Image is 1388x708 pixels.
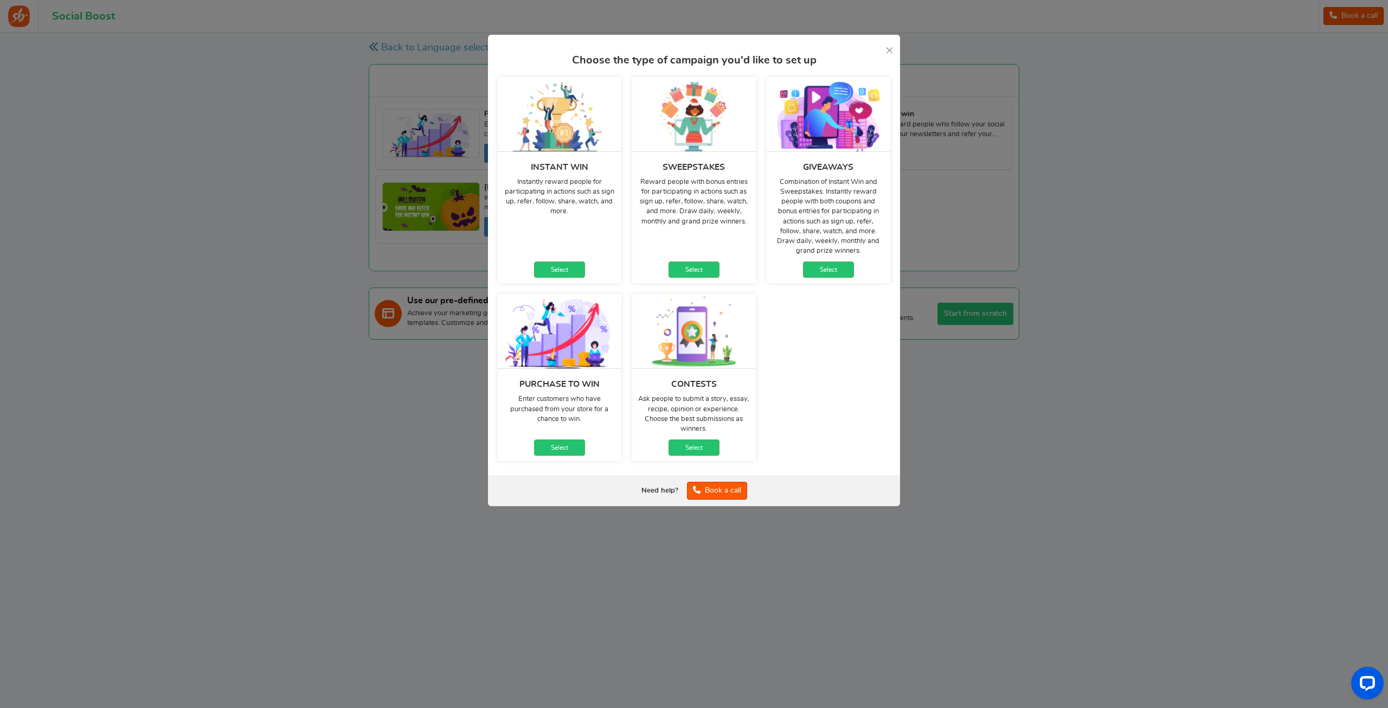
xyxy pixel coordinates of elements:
[503,394,616,424] p: Enter customers who have purchased from your store for a chance to win.
[767,77,890,151] img: giveaways_v1.webp
[503,177,616,217] p: Instantly reward people for participating in actions such as sign up, refer, follow, share, watch...
[632,294,756,368] img: contests_v1.webp
[885,43,894,57] a: ×
[671,380,717,389] h4: Contests
[638,394,750,434] p: Ask people to submit a story, essay, recipe, opinion or experience. Choose the best submissions a...
[1342,662,1388,708] iframe: LiveChat chat widget
[669,261,719,278] a: Select
[632,77,756,151] img: sweepstakes_v1.webp
[669,439,719,456] a: Select
[534,261,585,278] a: Select
[803,261,854,278] a: Select
[492,54,896,66] h3: Choose the type of campaign you'd like to set up
[531,163,588,172] h4: Instant win
[687,482,747,500] a: Book a call
[803,163,853,172] h4: Giveaways
[663,163,725,172] h4: Sweepstakes
[641,486,678,496] div: Need help?
[498,77,621,151] img: instant-win_v1.webp
[638,177,750,227] p: Reward people with bonus entries for participating in actions such as sign up, refer, follow, sha...
[534,439,585,456] a: Select
[772,177,885,257] p: Combination of Instant Win and Sweepstakes. Instantly reward people with both coupons and bonus e...
[498,294,621,368] img: purchase_to_win_v1.webp
[519,380,600,389] h4: Purchase to win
